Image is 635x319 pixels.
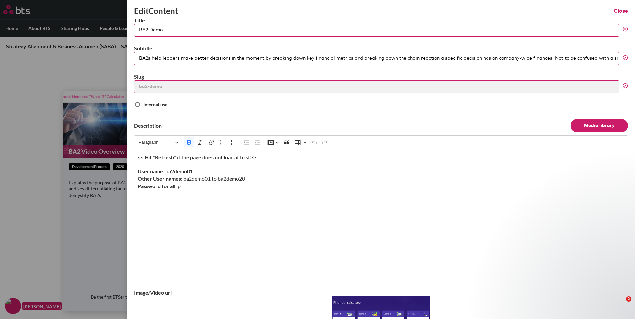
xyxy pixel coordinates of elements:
[136,137,181,147] button: Paragraph
[139,138,173,146] span: Paragraph
[614,7,628,15] button: Close
[134,5,178,17] h2: Edit Content
[138,154,256,160] strong: << Hit "Refresh" if the page does not load at first>>
[134,45,628,52] label: Subtitle
[134,17,628,24] label: Title
[134,149,628,281] div: Editor editing area: main
[571,119,628,132] button: Media library
[134,289,628,296] label: Image/Video url
[134,122,162,129] label: Description
[143,101,167,108] label: Internal use
[134,135,628,148] div: Editor toolbar
[138,183,175,189] strong: Password for all
[613,296,628,312] iframe: Intercom live chat
[138,168,625,190] p: : ba2demo01 : ba2demo01 to ba2demo20 : p
[134,73,628,80] label: Slug
[138,175,181,182] strong: Other User names
[138,168,163,174] strong: User name
[626,296,631,302] span: 2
